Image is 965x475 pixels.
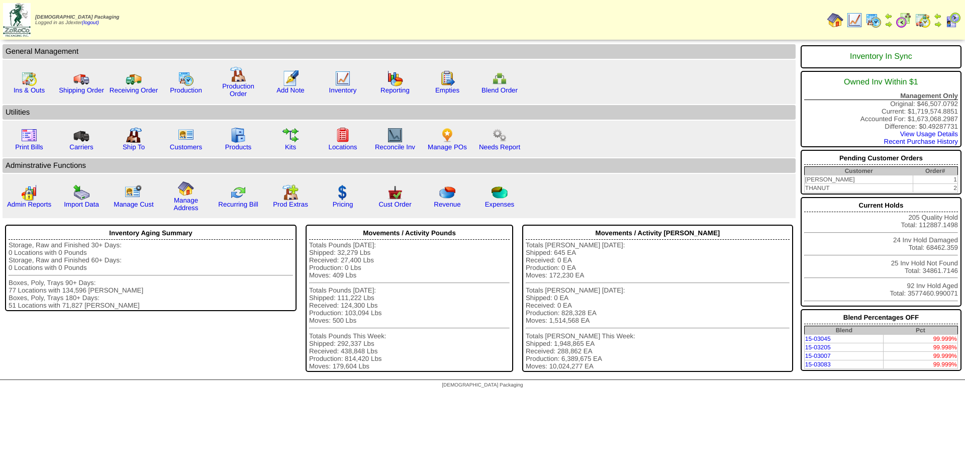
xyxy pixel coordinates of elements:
[21,184,37,201] img: graph2.png
[865,12,882,28] img: calendarprod.gif
[804,73,958,92] div: Owned Inv Within $1
[178,127,194,143] img: customers.gif
[885,12,893,20] img: arrowleft.gif
[804,175,913,184] td: [PERSON_NAME]
[805,352,831,359] a: 15-03007
[285,143,296,151] a: Kits
[64,201,99,208] a: Import Data
[230,184,246,201] img: reconcile.gif
[73,70,89,86] img: truck.gif
[126,70,142,86] img: truck2.gif
[805,335,831,342] a: 15-03045
[282,184,299,201] img: prodextras.gif
[178,180,194,197] img: home.gif
[896,12,912,28] img: calendarblend.gif
[82,20,99,26] a: (logout)
[73,184,89,201] img: import.gif
[329,86,357,94] a: Inventory
[805,361,831,368] a: 15-03083
[804,152,958,165] div: Pending Customer Orders
[827,12,843,28] img: home.gif
[804,199,958,212] div: Current Holds
[804,184,913,193] td: THANUT
[804,47,958,66] div: Inventory In Sync
[884,352,958,360] td: 99.999%
[442,383,523,388] span: [DEMOGRAPHIC_DATA] Packaging
[69,143,93,151] a: Carriers
[885,20,893,28] img: arrowright.gif
[3,3,31,37] img: zoroco-logo-small.webp
[230,66,246,82] img: factory.gif
[282,70,299,86] img: orders.gif
[126,127,142,143] img: factory2.gif
[273,201,308,208] a: Prod Extras
[934,12,942,20] img: arrowleft.gif
[387,70,403,86] img: graph.gif
[114,201,153,208] a: Manage Cust
[846,12,862,28] img: line_graph.gif
[479,143,520,151] a: Needs Report
[804,311,958,324] div: Blend Percentages OFF
[900,130,958,138] a: View Usage Details
[801,197,961,307] div: 205 Quality Hold Total: 112887.1498 24 Inv Hold Damaged Total: 68462.359 25 Inv Hold Not Found To...
[282,127,299,143] img: workflow.gif
[276,86,305,94] a: Add Note
[378,201,411,208] a: Cust Order
[435,86,459,94] a: Empties
[913,184,958,193] td: 2
[335,70,351,86] img: line_graph.gif
[7,201,51,208] a: Admin Reports
[73,127,89,143] img: truck3.gif
[492,127,508,143] img: workflow.png
[804,167,913,175] th: Customer
[428,143,467,151] a: Manage POs
[14,86,45,94] a: Ins & Outs
[9,227,293,240] div: Inventory Aging Summary
[492,70,508,86] img: network.png
[804,92,958,100] div: Management Only
[884,326,958,335] th: Pct
[375,143,415,151] a: Reconcile Inv
[170,86,202,94] a: Production
[35,15,119,20] span: [DEMOGRAPHIC_DATA] Packaging
[123,143,145,151] a: Ship To
[485,201,515,208] a: Expenses
[9,241,293,309] div: Storage, Raw and Finished 30+ Days: 0 Locations with 0 Pounds Storage, Raw and Finished 60+ Days:...
[387,127,403,143] img: line_graph2.gif
[526,227,790,240] div: Movements / Activity [PERSON_NAME]
[335,184,351,201] img: dollar.gif
[913,175,958,184] td: 1
[35,15,119,26] span: Logged in as Jdexter
[309,227,510,240] div: Movements / Activity Pounds
[222,82,254,98] a: Production Order
[225,143,252,151] a: Products
[434,201,460,208] a: Revenue
[230,127,246,143] img: cabinet.gif
[380,86,410,94] a: Reporting
[3,158,796,173] td: Adminstrative Functions
[125,184,143,201] img: managecust.png
[804,326,883,335] th: Blend
[439,184,455,201] img: pie_chart.png
[309,241,510,370] div: Totals Pounds [DATE]: Shipped: 32,279 Lbs Received: 27,400 Lbs Production: 0 Lbs Moves: 409 Lbs T...
[178,70,194,86] img: calendarprod.gif
[170,143,202,151] a: Customers
[439,70,455,86] img: workorder.gif
[913,167,958,175] th: Order#
[3,44,796,59] td: General Management
[481,86,518,94] a: Blend Order
[884,360,958,369] td: 99.999%
[915,12,931,28] img: calendarinout.gif
[333,201,353,208] a: Pricing
[218,201,258,208] a: Recurring Bill
[59,86,104,94] a: Shipping Order
[801,71,961,147] div: Original: $46,507.0792 Current: $1,719,574.8851 Accounted For: $1,673,068.2987 Difference: $0.492...
[328,143,357,151] a: Locations
[934,20,942,28] img: arrowright.gif
[335,127,351,143] img: locations.gif
[110,86,158,94] a: Receiving Order
[492,184,508,201] img: pie_chart2.png
[21,127,37,143] img: invoice2.gif
[884,335,958,343] td: 99.999%
[805,344,831,351] a: 15-03205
